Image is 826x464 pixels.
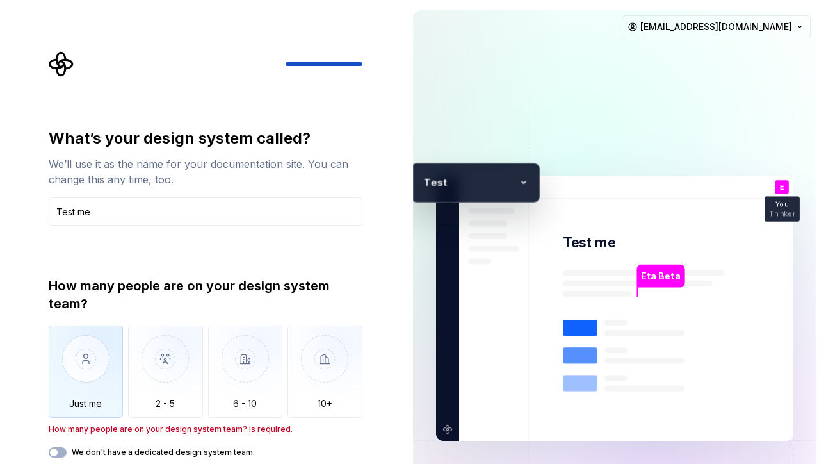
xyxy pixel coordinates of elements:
input: Design system name [49,197,362,226]
p: Thinker [768,210,795,217]
p: You [775,201,788,208]
p: Test me [563,233,616,252]
p: E [779,184,783,191]
p: T [417,174,430,190]
label: We don't have a dedicated design system team [72,447,253,458]
div: What’s your design system called? [49,128,362,149]
button: [EMAIL_ADDRESS][DOMAIN_NAME] [622,15,811,38]
p: Eta Beta [641,269,680,283]
div: We’ll use it as the name for your documentation site. You can change this any time, too. [49,156,362,187]
span: [EMAIL_ADDRESS][DOMAIN_NAME] [640,21,792,33]
p: est [430,174,514,190]
div: How many people are on your design system team? [49,277,362,313]
svg: Supernova Logo [49,51,74,77]
p: How many people are on your design system team? is required. [49,424,362,435]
